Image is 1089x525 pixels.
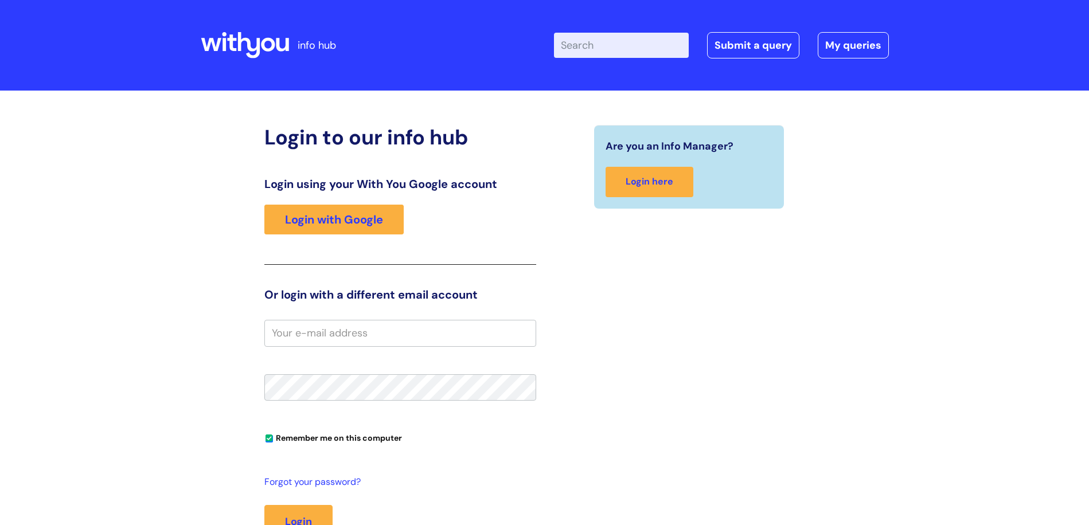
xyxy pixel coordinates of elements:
[264,430,402,443] label: Remember me on this computer
[554,33,689,58] input: Search
[264,320,536,346] input: Your e-mail address
[264,177,536,191] h3: Login using your With You Google account
[606,137,733,155] span: Are you an Info Manager?
[264,125,536,150] h2: Login to our info hub
[818,32,889,58] a: My queries
[264,474,530,491] a: Forgot your password?
[266,435,273,442] input: Remember me on this computer
[264,428,536,446] div: You can uncheck this option if you're logging in from a shared device
[264,205,404,234] a: Login with Google
[264,288,536,301] h3: Or login with a different email account
[707,32,799,58] a: Submit a query
[606,167,693,197] a: Login here
[298,36,336,54] p: info hub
